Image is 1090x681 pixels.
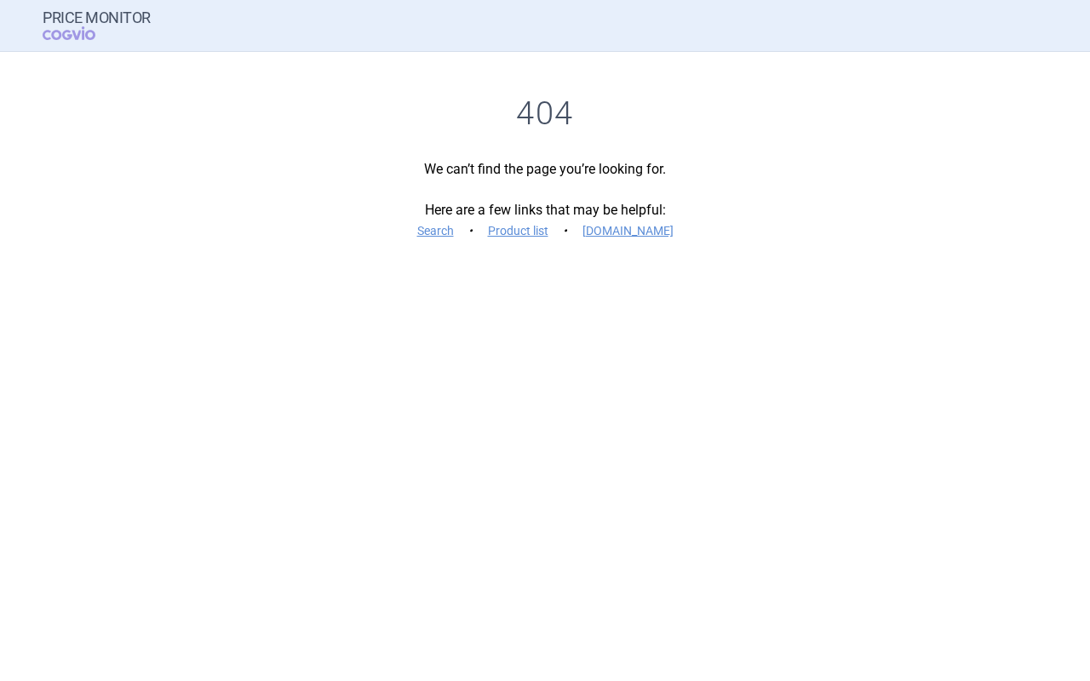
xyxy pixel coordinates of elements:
i: • [557,222,574,239]
a: Price MonitorCOGVIO [43,9,151,42]
p: We can’t find the page you’re looking for. Here are a few links that may be helpful: [43,159,1047,241]
a: Search [417,225,454,237]
a: Product list [488,225,548,237]
h1: 404 [43,94,1047,134]
span: COGVIO [43,26,119,40]
strong: Price Monitor [43,9,151,26]
a: [DOMAIN_NAME] [582,225,674,237]
i: • [462,222,479,239]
